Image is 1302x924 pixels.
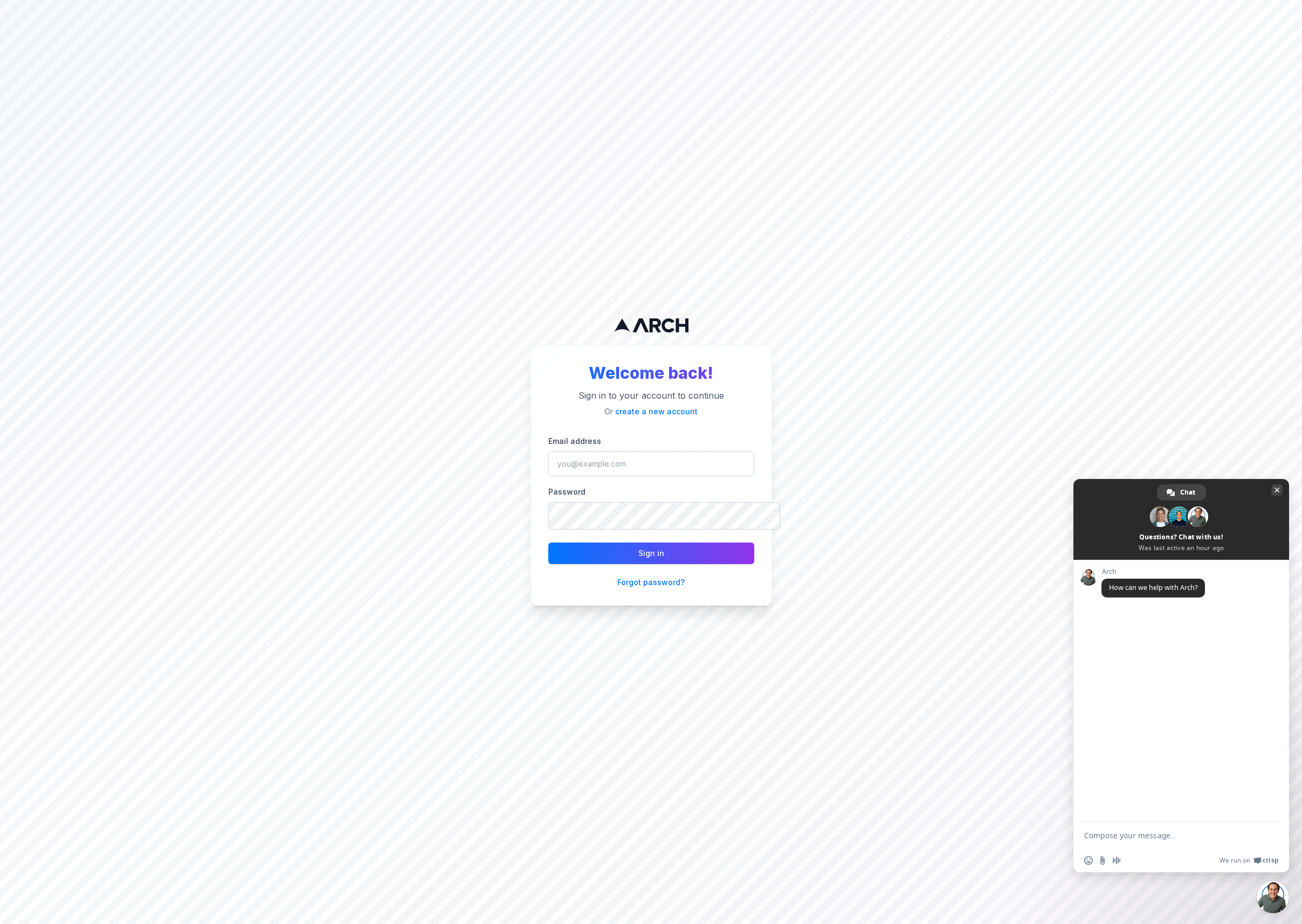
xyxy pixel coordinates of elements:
a: create a new account [615,407,698,416]
span: Insert an emoji [1084,856,1093,865]
p: Sign in to your account to continue [548,389,754,402]
a: Chat [1157,484,1206,501]
a: Close chat [1257,881,1289,913]
h2: Welcome back! [548,363,754,383]
input: you@example.com [548,451,754,476]
span: Audio message [1112,856,1121,865]
span: Close chat [1271,484,1283,496]
a: We run onCrisp [1220,856,1278,865]
span: How can we help with Arch? [1109,583,1197,592]
button: Forgot password? [617,577,685,588]
label: Email address [548,436,601,446]
span: Chat [1180,484,1195,501]
textarea: Compose your message... [1084,822,1257,849]
label: Password [548,487,585,496]
span: Crisp [1263,856,1278,865]
span: We run on [1220,856,1250,865]
span: Send a file [1098,856,1107,865]
button: Sign in [548,543,754,564]
p: Or [548,406,754,417]
span: Arch [1101,568,1205,575]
